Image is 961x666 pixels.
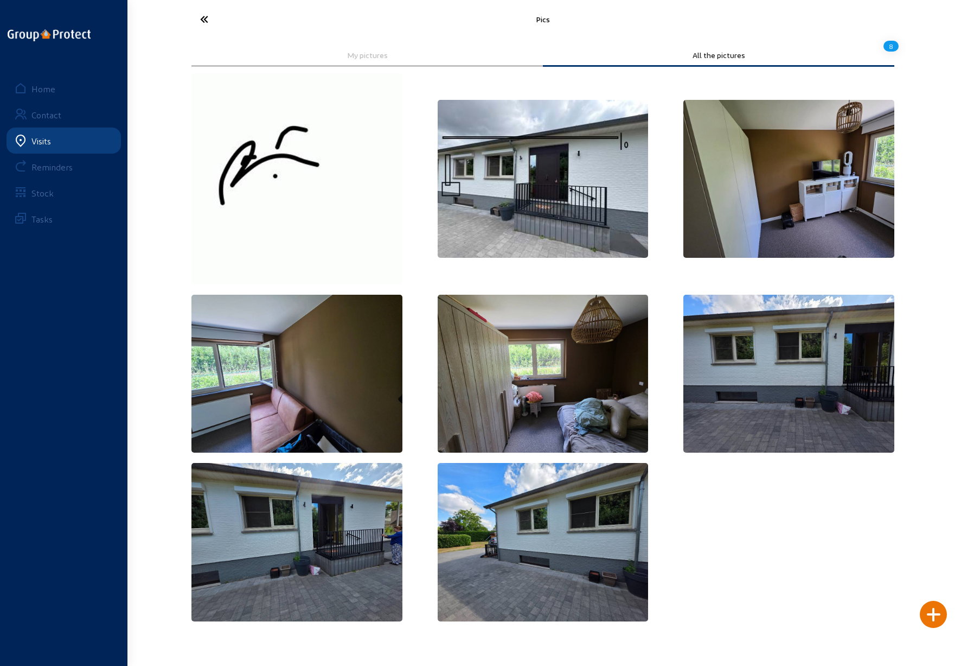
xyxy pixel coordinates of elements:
div: Pics [304,15,781,24]
div: Contact [31,110,61,120]
div: Tasks [31,214,53,224]
div: Home [31,84,55,94]
a: Tasks [7,206,121,232]
div: All the pictures [550,50,887,60]
img: 20250711_105458.jpg [683,295,894,453]
img: 20250711_111214.jpg [683,100,894,258]
a: Stock [7,180,121,206]
img: logo-oneline.png [8,29,91,41]
div: Stock [31,188,54,198]
div: 8 [883,37,899,55]
a: Reminders [7,154,121,180]
div: My pictures [199,50,535,60]
a: Visits [7,128,121,154]
div: Visits [31,136,51,146]
img: 20250711_111215.jpg [191,295,402,453]
img: 20250711_111209.jpg [438,295,649,453]
div: Reminders [31,162,73,172]
a: Contact [7,102,121,128]
img: 20250711_105500.jpg [191,463,402,621]
img: thb_8b25c859-d7e8-fedb-fe29-127e264f21da.jpeg [191,73,402,284]
img: 20250711_105459.jpg [438,463,649,621]
a: Home [7,75,121,102]
img: thb_a8eb9a0f-e2b3-a6d4-825a-acfe7e5b9f09.jpeg [438,100,649,258]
